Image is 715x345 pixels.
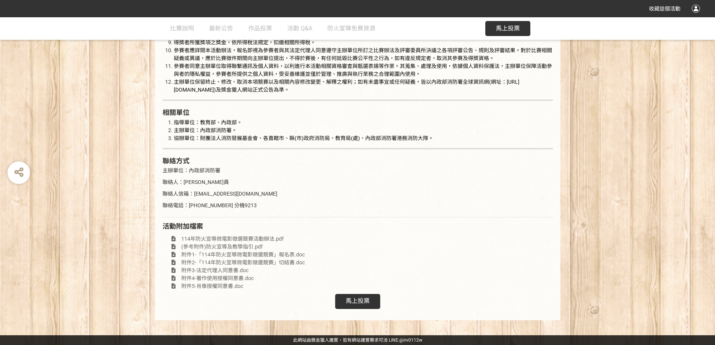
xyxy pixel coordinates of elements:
[181,275,254,281] span: 附件4-著作使用授權同意書.doc
[163,275,254,281] a: 附件4-著作使用授權同意書.doc
[248,25,272,32] span: 作品投票
[181,267,248,273] span: 附件3-法定代理人同意書.doc
[163,202,553,209] p: 聯絡電話：[PHONE_NUMBER] 分機9213
[181,283,243,289] span: 附件5-肖像授權同意書.doc
[181,236,284,242] span: 114年防火宣導微電影徵選競賽活動辦法.pdf
[163,259,305,265] a: 附件2-「114年防火宣導微電影徵選競賽」切結書.doc
[209,25,233,32] span: 最新公告
[174,127,237,133] span: 主辦單位：內政部消防署。
[399,337,422,343] a: @irv0112w
[174,47,552,61] span: 參賽者應詳閱本活動辦法，報名即視為參賽者與其法定代理人同意遵守主辦單位所訂之比賽辦法及評審委員所決議之各項評審公告、規則及評審結果。對於比賽相關疑義或異議，應於比賽徵件期間向主辦單位提出，不得於...
[287,17,312,40] a: 活動 Q&A
[163,167,553,175] p: 主辦單位：內政部消防署
[170,17,194,40] a: 比賽說明
[346,297,370,304] span: 馬上投票
[181,252,305,258] span: 附件1-「114年防火宣導微電影徵選競賽」報名表.doc
[209,17,233,40] a: 最新公告
[170,25,194,32] span: 比賽說明
[163,222,203,230] span: 活動附加檔案
[163,252,305,258] a: 附件1-「114年防火宣導微電影徵選競賽」報名表.doc
[163,108,190,116] strong: 相關單位
[293,337,379,343] a: 此網站由獎金獵人建置，若有網站建置需求
[163,267,248,273] a: 附件3-法定代理人同意書.doc
[287,25,312,32] span: 活動 Q&A
[174,39,316,45] span: 得獎者所獲獎項之獎金，依所得稅法規定，扣繳相關所得稅。
[174,135,434,141] span: 協辦單位：財團法人消防發展基金會、各直轄市、縣(市)政府消防局、教育局(處)、內政部消防署港務消防大隊。
[649,6,680,12] span: 收藏這個活動
[181,259,305,265] span: 附件2-「114年防火宣導微電影徵選競賽」切結書.doc
[174,79,519,93] span: 主辦單位保留終止、修改、取消本項競賽以及相關內容修改變更、解釋之權利；如有未盡事宜或任何疑義，皆以內政部消防署全球資訊網(網址：[URL][DOMAIN_NAME])及獎金獵人網站正式公告為準。
[163,190,553,198] p: 聯絡人信箱：[EMAIL_ADDRESS][DOMAIN_NAME]
[327,25,375,32] span: 防火宣導免費資源
[248,17,272,40] a: 作品投票
[163,283,243,289] a: 附件5-肖像授權同意書.doc
[174,63,552,77] span: 參賽者同意主辦單位取得聯繫通訊及個人資料，以利進行本活動相關資格審查與甄選表揚等作業。其蒐集、處理及使用，依據個人資料保護法，主辦單位保障活動參與者的隱私權益，參賽者所提供之個人資料，受妥善維護...
[163,236,284,242] a: 114年防火宣導微電影徵選競賽活動辦法.pdf
[163,244,263,250] a: (參考附件)防火宣導及教學指引.pdf
[327,17,375,40] a: 防火宣導免費資源
[293,337,422,343] span: 可洽 LINE:
[163,178,553,186] p: 聯絡人：[PERSON_NAME]員
[163,157,190,165] strong: 聯絡方式
[485,21,530,36] button: 馬上投票
[174,119,242,125] span: 指導單位：教育部、內政部。
[496,25,520,32] span: 馬上投票
[181,244,263,250] span: (參考附件)防火宣導及教學指引.pdf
